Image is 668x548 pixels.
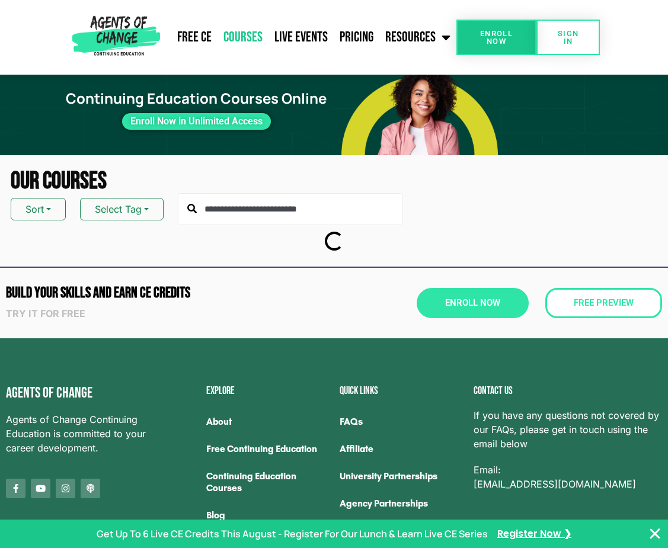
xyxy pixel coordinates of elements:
[340,408,461,435] a: FAQs
[340,463,461,490] a: University Partnerships
[648,527,662,541] button: Close Banner
[334,23,379,52] a: Pricing
[206,386,328,396] h2: Explore
[340,408,461,544] nav: Menu
[6,307,85,319] strong: Try it for free
[206,502,328,529] a: Blog
[474,477,636,491] a: [EMAIL_ADDRESS][DOMAIN_NAME]
[97,527,488,541] p: Get Up To 6 Live CE Credits This August - Register For Our Lunch & Learn Live CE Series
[340,435,461,463] a: Affiliate
[379,23,456,52] a: Resources
[206,463,328,502] a: Continuing Education Courses
[164,23,457,52] nav: Menu
[497,527,571,540] a: Register Now ❯
[11,198,66,220] button: Sort
[474,408,662,451] span: If you have any questions not covered by our FAQs, please get in touch using the email below
[206,435,328,463] a: Free Continuing Education
[11,169,657,193] h2: Our Courses
[6,412,147,455] span: Agents of Change Continuing Education is committed to your career development.
[417,288,529,318] a: Enroll Now
[545,288,662,318] a: Free Preview
[6,286,328,300] h2: Build Your Skills and Earn CE CREDITS
[474,463,662,491] p: Email:
[66,90,327,107] h1: Continuing Education Courses Online
[206,408,328,435] a: About
[340,490,461,517] a: Agency Partnerships
[340,386,461,396] h2: Quick Links
[340,517,461,544] a: Exam Prep
[445,299,500,307] span: Enroll Now
[555,30,581,45] span: SIGN IN
[80,198,164,220] button: Select Tag
[456,20,536,55] a: Enroll Now
[574,299,634,307] span: Free Preview
[475,30,517,45] span: Enroll Now
[218,23,269,52] a: Courses
[536,20,600,55] a: SIGN IN
[6,386,147,400] h4: Agents of Change
[122,113,271,130] a: Enroll Now in Unlimited Access
[171,23,218,52] a: Free CE
[474,386,662,396] h2: Contact us
[269,23,334,52] a: Live Events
